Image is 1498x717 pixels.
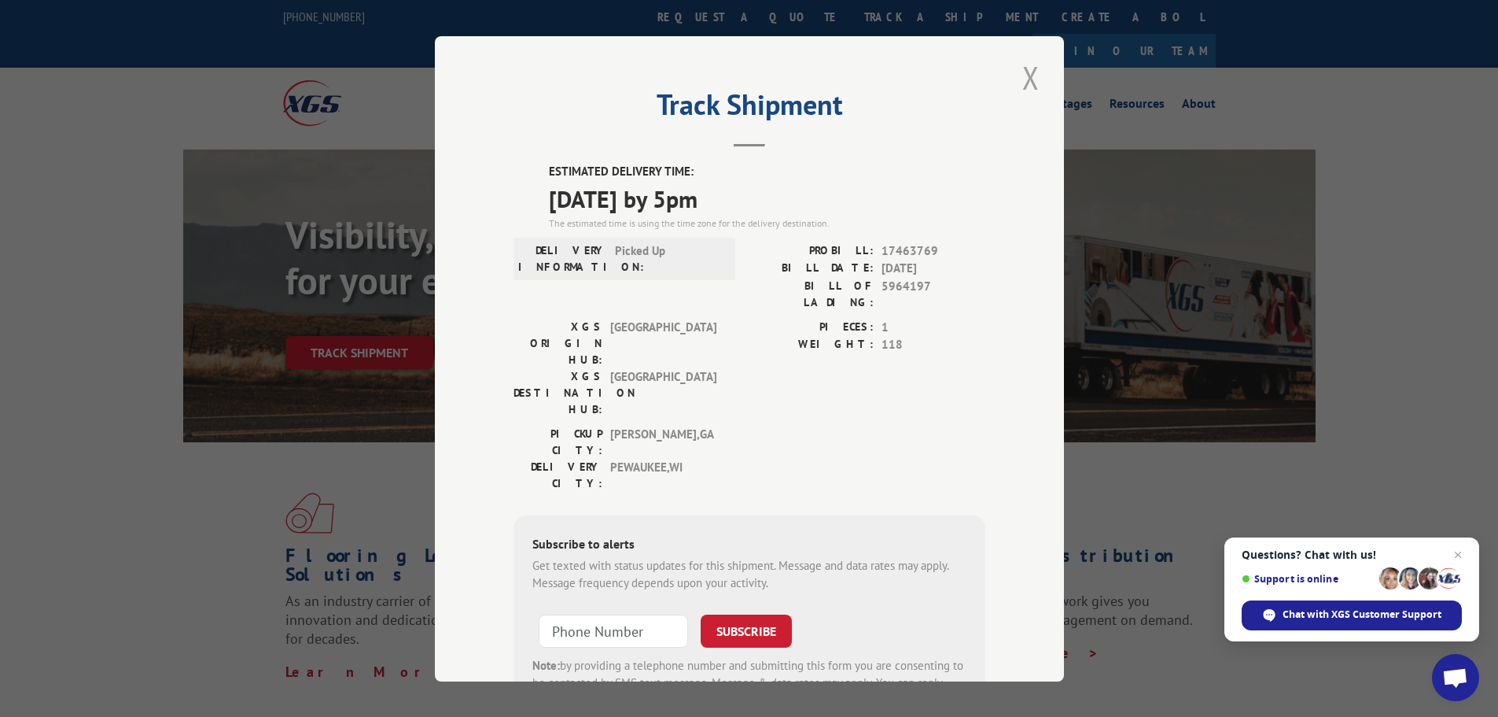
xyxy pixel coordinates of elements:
span: Questions? Chat with us! [1242,549,1462,561]
div: Subscribe to alerts [532,534,966,556]
label: PICKUP CITY: [513,425,602,458]
h2: Track Shipment [513,94,985,124]
span: [PERSON_NAME] , GA [610,425,716,458]
div: The estimated time is using the time zone for the delivery destination. [549,216,985,230]
div: Get texted with status updates for this shipment. Message and data rates may apply. Message frequ... [532,556,966,592]
label: ESTIMATED DELIVERY TIME: [549,163,985,181]
label: XGS ORIGIN HUB: [513,318,602,368]
button: SUBSCRIBE [701,614,792,647]
span: 118 [882,336,985,354]
span: 5964197 [882,277,985,310]
label: DELIVERY INFORMATION: [518,242,607,275]
span: Support is online [1242,573,1374,585]
label: WEIGHT: [749,336,874,354]
button: Close modal [1018,56,1044,99]
label: DELIVERY CITY: [513,458,602,491]
span: PEWAUKEE , WI [610,458,716,491]
span: Chat with XGS Customer Support [1283,608,1441,622]
label: PIECES: [749,318,874,336]
label: PROBILL: [749,242,874,260]
span: [GEOGRAPHIC_DATA] [610,368,716,417]
span: 17463769 [882,242,985,260]
div: by providing a telephone number and submitting this form you are consenting to be contacted by SM... [532,656,966,710]
span: [DATE] by 5pm [549,180,985,216]
input: Phone Number [539,614,688,647]
label: BILL OF LADING: [749,277,874,310]
a: Open chat [1432,654,1479,701]
span: Picked Up [615,242,721,275]
span: Chat with XGS Customer Support [1242,601,1462,630]
strong: Note: [532,657,560,672]
label: XGS DESTINATION HUB: [513,368,602,417]
span: [DATE] [882,260,985,278]
span: [GEOGRAPHIC_DATA] [610,318,716,368]
label: BILL DATE: [749,260,874,278]
span: 1 [882,318,985,336]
